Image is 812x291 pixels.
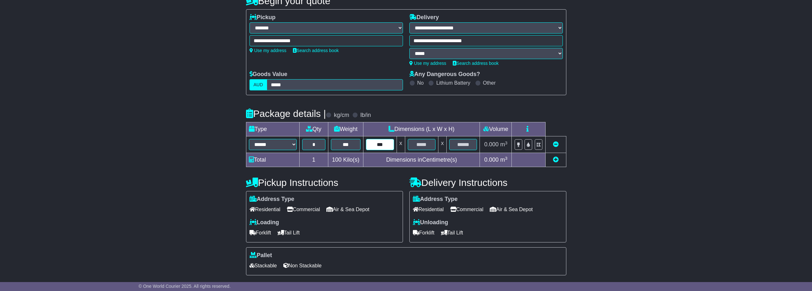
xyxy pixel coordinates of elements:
label: Address Type [250,196,294,203]
td: Weight [328,122,363,136]
span: Residential [413,204,444,214]
span: Tail Lift [278,228,300,238]
h4: Delivery Instructions [409,177,566,188]
label: lb/in [360,112,371,119]
span: m [500,141,508,148]
span: 0.000 [484,157,499,163]
label: Delivery [409,14,439,21]
a: Search address book [453,61,499,66]
span: © One World Courier 2025. All rights reserved. [138,284,231,289]
a: Use my address [409,61,446,66]
label: kg/cm [334,112,349,119]
td: Type [246,122,299,136]
span: 0.000 [484,141,499,148]
td: Dimensions (L x W x H) [363,122,480,136]
a: Use my address [250,48,287,53]
span: Air & Sea Depot [326,204,369,214]
span: Non Stackable [283,261,322,271]
td: Qty [299,122,328,136]
label: AUD [250,79,267,90]
a: Search address book [293,48,339,53]
label: Unloading [413,219,448,226]
label: Any Dangerous Goods? [409,71,480,78]
label: Pickup [250,14,276,21]
h4: Pickup Instructions [246,177,403,188]
span: m [500,157,508,163]
span: Commercial [287,204,320,214]
label: Goods Value [250,71,287,78]
label: No [417,80,424,86]
a: Remove this item [553,141,559,148]
td: 1 [299,153,328,167]
td: Volume [480,122,512,136]
sup: 3 [505,156,508,161]
td: Total [246,153,299,167]
td: x [438,136,446,153]
span: Forklift [413,228,435,238]
span: Commercial [450,204,483,214]
span: Stackable [250,261,277,271]
span: Residential [250,204,280,214]
label: Other [483,80,496,86]
span: 100 [332,157,342,163]
label: Address Type [413,196,458,203]
td: Dimensions in Centimetre(s) [363,153,480,167]
td: x [397,136,405,153]
label: Loading [250,219,279,226]
td: Kilo(s) [328,153,363,167]
span: Air & Sea Depot [490,204,533,214]
span: Forklift [250,228,271,238]
label: Lithium Battery [436,80,470,86]
h4: Package details | [246,108,326,119]
span: Tail Lift [441,228,463,238]
a: Add new item [553,157,559,163]
label: Pallet [250,252,272,259]
sup: 3 [505,141,508,145]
